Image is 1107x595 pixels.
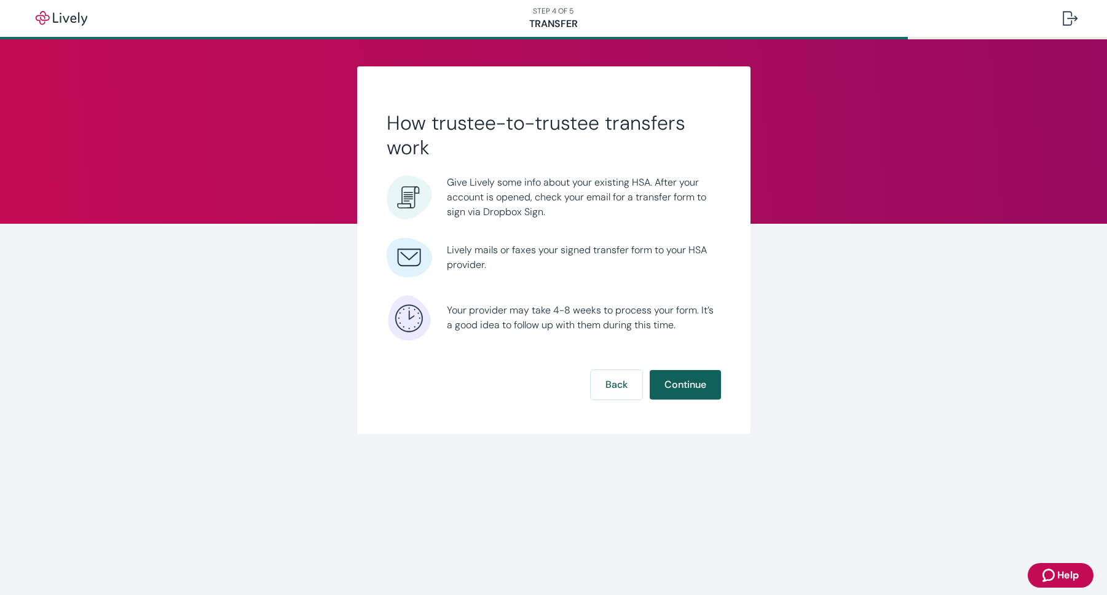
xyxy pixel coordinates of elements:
span: Your provider may take 4-8 weeks to process your form. It’s a good idea to follow up with them du... [447,303,721,333]
button: Zendesk support iconHelp [1028,563,1093,588]
span: Give Lively some info about your existing HSA. After your account is opened, check your email for... [447,175,721,219]
h2: How trustee-to-trustee transfers work [387,111,721,160]
span: Lively mails or faxes your signed transfer form to your HSA provider. [447,243,721,272]
button: Continue [650,370,721,400]
svg: Zendesk support icon [1042,568,1057,583]
button: Back [591,370,642,400]
button: Log out [1053,4,1087,33]
img: Lively [27,11,96,26]
span: Help [1057,568,1079,583]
